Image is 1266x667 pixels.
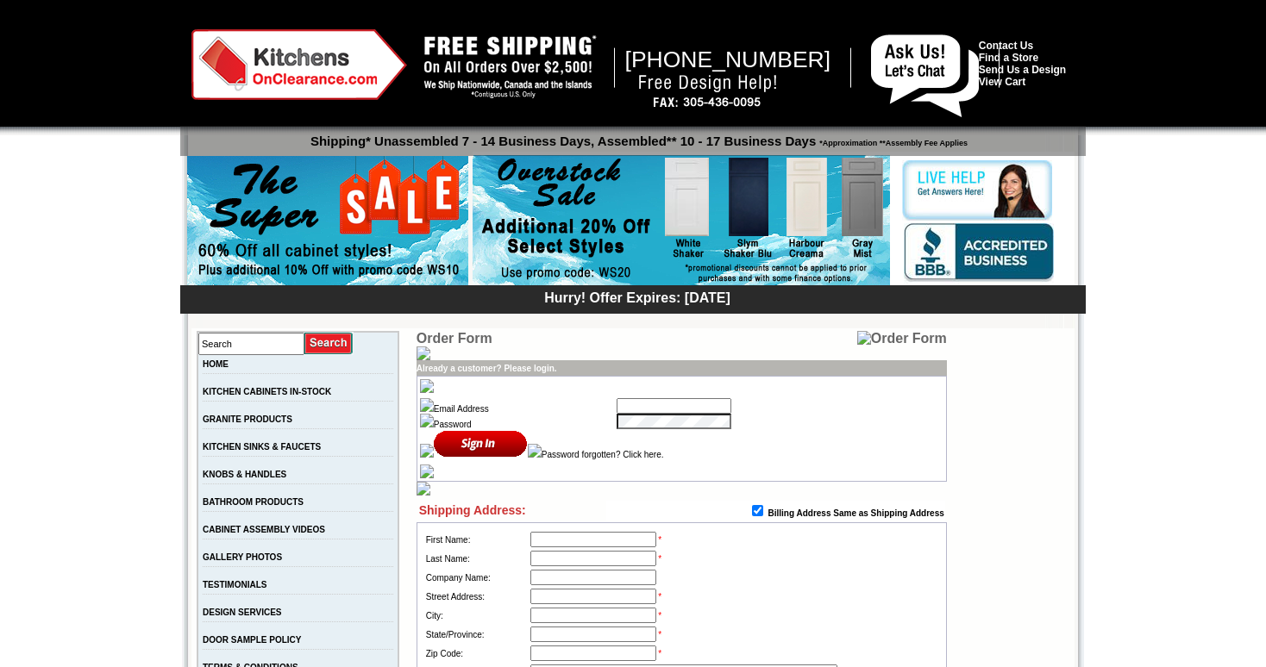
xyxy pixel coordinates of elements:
[203,442,321,452] a: KITCHEN SINKS & FAUCETS
[189,288,1086,306] div: Hurry! Offer Expires: [DATE]
[189,126,1086,148] p: Shipping* Unassembled 7 - 14 Business Days, Assembled** 10 - 17 Business Days
[768,508,944,518] b: Billing Address Same as Shipping Address
[625,47,831,72] span: [PHONE_NUMBER]
[857,331,947,346] img: Order Form
[979,64,1066,76] a: Send Us a Design
[191,29,407,100] img: Kitchens on Clearance Logo
[424,644,529,663] td: Zip Code:
[203,387,331,396] a: KITCHEN CABINETS IN-STOCK
[979,40,1033,52] a: Contact Us
[203,608,282,617] a: DESIGN SERVICES
[424,587,529,606] td: Street Address:
[417,331,660,346] td: Order Form
[420,398,617,414] td: Email Address
[542,450,664,459] a: Password forgotten? Click here.
[424,568,529,587] td: Company Name:
[203,415,292,424] a: GRANITE PRODUCTS
[419,503,526,517] span: Shipping Address:
[203,525,325,534] a: CABINET ASSEMBLY VIDEOS
[203,580,266,589] a: TESTIMONIALS
[203,635,301,645] a: DOOR SAMPLE POLICY
[816,134,968,147] span: *Approximation **Assembly Fee Applies
[203,552,282,562] a: GALLERY PHOTOS
[203,359,229,369] a: HOME
[979,52,1038,64] a: Find a Store
[203,497,304,507] a: BATHROOM PRODUCTS
[420,414,617,429] td: Password
[424,625,529,644] td: State/Province:
[434,429,528,458] input: Sign In
[304,332,354,355] input: Submit
[424,606,529,625] td: City:
[979,76,1025,88] a: View Cart
[424,530,529,549] td: First Name:
[203,470,286,479] a: KNOBS & HANDLES
[424,549,529,568] td: Last Name:
[417,360,947,376] td: Already a customer? Please login.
